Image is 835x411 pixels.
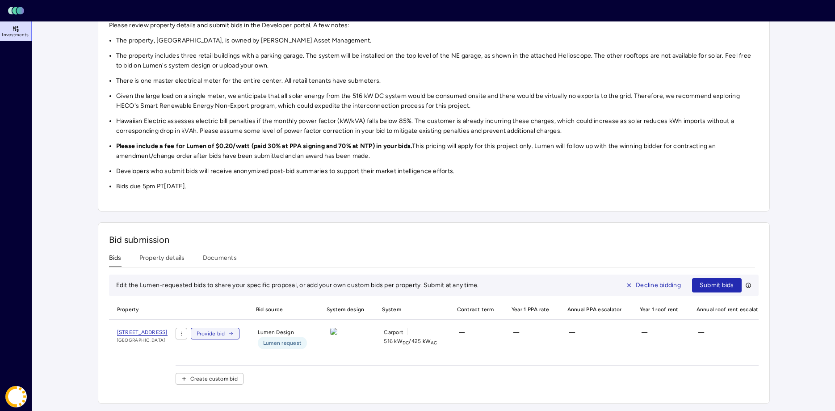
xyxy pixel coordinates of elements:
[452,300,499,319] span: Contract term
[116,51,759,71] li: The property includes three retail buildings with a parking garage. The system will be installed ...
[176,373,243,385] button: Create custom bid
[634,300,684,319] span: Year 1 roof rent
[116,91,759,111] li: Given the large load on a single meter, we anticipate that all solar energy from the 516 kW DC sy...
[183,349,243,358] div: —
[692,278,742,292] button: Submit bids
[506,300,555,319] span: Year 1 PPA rate
[452,328,499,349] div: —
[634,328,684,349] div: —
[377,300,444,319] span: System
[5,386,27,407] img: Coast Energy
[116,182,759,191] li: Bids due 5pm PT[DATE].
[384,337,437,346] span: 516 kW / 425 kW
[431,340,437,346] sub: AC
[116,166,759,176] li: Developers who submit bids will receive anonymized post-bid summaries to support their market int...
[117,337,168,344] span: [GEOGRAPHIC_DATA]
[197,329,225,338] span: Provide bid
[700,280,734,290] span: Submit bids
[109,21,759,30] p: Please review property details and submit bids in the Developer portal. A few notes:
[691,300,769,319] span: Annual roof rent escalator
[691,328,769,349] div: —
[117,329,168,336] span: [STREET_ADDRESS]
[251,328,314,349] div: Lumen Design
[116,141,759,161] li: This pricing will apply for this project only. Lumen will follow up with the winning bidder for c...
[116,76,759,86] li: There is one master electrical meter for the entire center. All retail tenants have submeters.
[116,116,759,136] li: Hawaiian Electric assesses electric bill penalties if the monthly power factor (kW/kVA) falls bel...
[139,253,185,267] button: Property details
[2,32,29,38] span: Investments
[117,328,168,337] a: [STREET_ADDRESS]
[190,374,238,383] span: Create custom bid
[116,281,479,289] span: Edit the Lumen-requested bids to share your specific proposal, or add your own custom bids per pr...
[384,328,403,337] span: Carport
[191,328,240,339] button: Provide bid
[618,278,688,292] button: Decline bidding
[506,328,555,349] div: —
[203,253,237,267] button: Documents
[116,142,412,150] strong: Please include a fee for Lumen of $0.20/watt (paid 30% at PPA signing and 70% at NTP) in your bids.
[109,253,122,267] button: Bids
[116,36,759,46] li: The property, [GEOGRAPHIC_DATA], is owned by [PERSON_NAME] Asset Management.
[263,339,302,347] span: Lumen request
[109,300,176,319] span: Property
[251,300,314,319] span: Bid source
[109,234,170,245] span: Bid submission
[636,280,681,290] span: Decline bidding
[562,328,627,349] div: —
[321,300,369,319] span: System design
[562,300,627,319] span: Annual PPA escalator
[330,328,337,335] img: view
[403,340,409,346] sub: DC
